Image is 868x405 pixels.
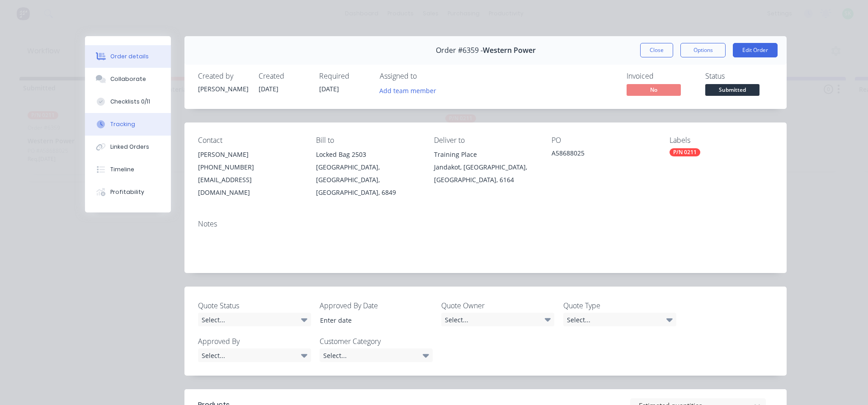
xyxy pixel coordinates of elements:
button: Close [640,43,673,57]
div: Locked Bag 2503 [316,148,420,161]
div: Required [319,72,369,80]
div: Contact [198,136,302,145]
div: Deliver to [434,136,538,145]
div: Bill to [316,136,420,145]
label: Quote Owner [441,300,554,311]
div: [PHONE_NUMBER] [198,161,302,174]
button: Add team member [380,84,441,96]
div: [PERSON_NAME][PHONE_NUMBER][EMAIL_ADDRESS][DOMAIN_NAME] [198,148,302,199]
div: [GEOGRAPHIC_DATA], [GEOGRAPHIC_DATA], [GEOGRAPHIC_DATA], 6849 [316,161,420,199]
div: Checklists 0/11 [110,98,150,106]
div: PO [552,136,655,145]
div: Tracking [110,120,135,128]
span: Submitted [705,84,759,95]
button: Add team member [375,84,441,96]
label: Customer Category [320,336,433,347]
div: Labels [670,136,773,145]
div: Profitability [110,188,144,196]
span: Western Power [483,46,536,55]
button: Submitted [705,84,759,98]
div: Notes [198,220,773,228]
div: [PERSON_NAME] [198,84,248,94]
span: Order #6359 - [436,46,483,55]
div: [PERSON_NAME] [198,148,302,161]
div: Assigned to [380,72,470,80]
div: Select... [441,313,554,326]
button: Order details [85,45,171,68]
div: [EMAIL_ADDRESS][DOMAIN_NAME] [198,174,302,199]
div: Status [705,72,773,80]
div: Select... [198,348,311,362]
div: Timeline [110,165,134,174]
div: Collaborate [110,75,146,83]
span: [DATE] [319,85,339,93]
label: Approved By Date [320,300,433,311]
button: Collaborate [85,68,171,90]
div: Jandakot, [GEOGRAPHIC_DATA], [GEOGRAPHIC_DATA], 6164 [434,161,538,186]
button: Timeline [85,158,171,181]
button: Linked Orders [85,136,171,158]
div: Select... [320,348,433,362]
div: Created by [198,72,248,80]
div: Select... [563,313,676,326]
label: Approved By [198,336,311,347]
div: A58688025 [552,148,655,161]
div: Locked Bag 2503[GEOGRAPHIC_DATA], [GEOGRAPHIC_DATA], [GEOGRAPHIC_DATA], 6849 [316,148,420,199]
span: [DATE] [259,85,278,93]
button: Tracking [85,113,171,136]
div: Training Place [434,148,538,161]
div: Created [259,72,308,80]
div: Linked Orders [110,143,149,151]
div: Order details [110,52,149,61]
button: Checklists 0/11 [85,90,171,113]
button: Options [680,43,726,57]
div: Invoiced [627,72,694,80]
span: No [627,84,681,95]
label: Quote Type [563,300,676,311]
label: Quote Status [198,300,311,311]
button: Edit Order [733,43,778,57]
div: P/N 0211 [670,148,700,156]
div: Select... [198,313,311,326]
div: Training PlaceJandakot, [GEOGRAPHIC_DATA], [GEOGRAPHIC_DATA], 6164 [434,148,538,186]
input: Enter date [314,313,426,327]
button: Profitability [85,181,171,203]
